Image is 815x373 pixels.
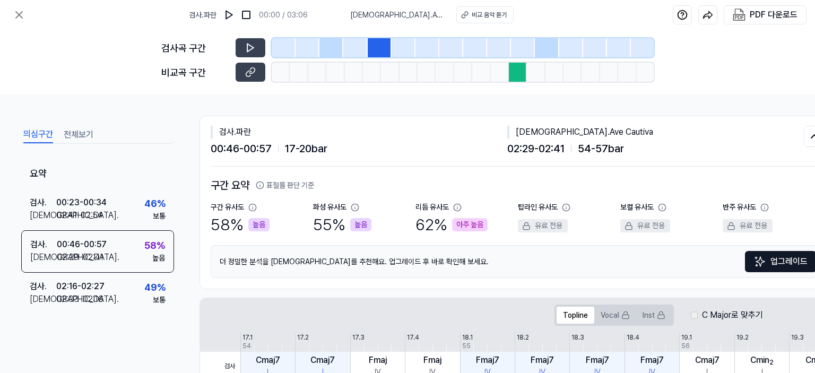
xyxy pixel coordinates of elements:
sub: 2 [769,359,774,366]
button: 표절률 판단 기준 [256,180,314,191]
div: 화성 유사도 [313,202,346,213]
button: Topline [557,307,594,324]
img: PDF Download [733,8,745,21]
div: [DEMOGRAPHIC_DATA] . Ave Cautiva [507,126,804,138]
img: stop [241,10,252,20]
div: 17.2 [297,333,309,342]
div: 58 % [144,238,165,253]
div: 아주 높음 [452,218,488,231]
div: 00:23 - 00:34 [56,196,107,209]
div: 02:16 - 02:27 [56,280,105,293]
div: 요약 [21,159,174,189]
img: Sparkles [753,255,766,268]
div: 리듬 유사도 [415,202,449,213]
div: Cmin [750,354,774,367]
div: Cmaj7 [256,354,280,367]
div: 00:46 - 00:57 [57,238,107,251]
div: 19.2 [736,333,749,342]
span: [DEMOGRAPHIC_DATA] . Ave Cautiva [350,10,444,21]
div: 높음 [152,253,165,264]
div: 18.2 [517,333,529,342]
button: Inst [636,307,672,324]
div: 검사곡 구간 [161,41,229,55]
div: Fmaj7 [640,354,664,367]
div: 49 % [144,280,166,294]
div: Fmaj [369,354,387,367]
div: Fmaj [423,354,441,367]
div: 높음 [248,218,270,231]
div: 유료 전용 [518,219,568,232]
button: 전체보기 [64,126,93,143]
img: help [677,10,688,20]
div: 02:03 - 02:16 [56,293,103,306]
div: 18.3 [571,333,584,342]
div: 17.1 [242,333,253,342]
button: PDF 다운로드 [731,6,800,24]
div: 비교 음악 듣기 [472,10,507,20]
div: 18.4 [627,333,639,342]
div: 검사 . [30,196,56,209]
div: 구간 유사도 [211,202,244,213]
span: 17 - 20 bar [285,141,327,157]
button: Vocal [594,307,636,324]
div: 02:41 - 02:54 [56,209,103,222]
div: 검사 . [30,280,56,293]
div: 02:29 - 02:41 [57,251,103,264]
div: 58 % [211,213,270,237]
div: 유료 전용 [620,219,670,232]
div: 보통 [153,294,166,306]
div: 보통 [153,211,166,222]
div: [DEMOGRAPHIC_DATA] . [30,209,56,222]
div: 55 [462,341,471,351]
div: 탑라인 유사도 [518,202,558,213]
div: 54 [242,341,251,351]
div: [DEMOGRAPHIC_DATA] . [30,251,57,264]
div: [DEMOGRAPHIC_DATA] . [30,293,56,306]
button: 비교 음악 듣기 [456,6,514,23]
div: 검사 . [30,238,57,251]
div: 17.4 [407,333,419,342]
div: 18.1 [462,333,473,342]
div: PDF 다운로드 [750,8,797,22]
label: C Major로 맞추기 [702,309,763,322]
div: 19.1 [681,333,692,342]
span: 검사 . 파란 [189,10,216,21]
div: Cmaj7 [310,354,335,367]
span: 54 - 57 bar [578,141,624,157]
div: 보컬 유사도 [620,202,654,213]
div: 46 % [144,196,166,211]
div: 유료 전용 [723,219,773,232]
div: 높음 [350,218,371,231]
div: Cmaj7 [695,354,719,367]
div: Fmaj7 [586,354,609,367]
div: 비교곡 구간 [161,65,229,80]
div: 55 % [313,213,371,237]
div: 검사 . 파란 [211,126,507,138]
button: 의심구간 [23,126,53,143]
div: 62 % [415,213,488,237]
img: share [703,10,713,20]
span: 02:29 - 02:41 [507,141,565,157]
div: 19.3 [791,333,804,342]
div: Fmaj7 [531,354,554,367]
span: 00:46 - 00:57 [211,141,272,157]
div: 56 [681,341,690,351]
div: 00:00 / 03:06 [259,10,308,21]
div: 반주 유사도 [723,202,756,213]
div: 17.3 [352,333,365,342]
img: play [224,10,235,20]
div: Fmaj7 [476,354,499,367]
